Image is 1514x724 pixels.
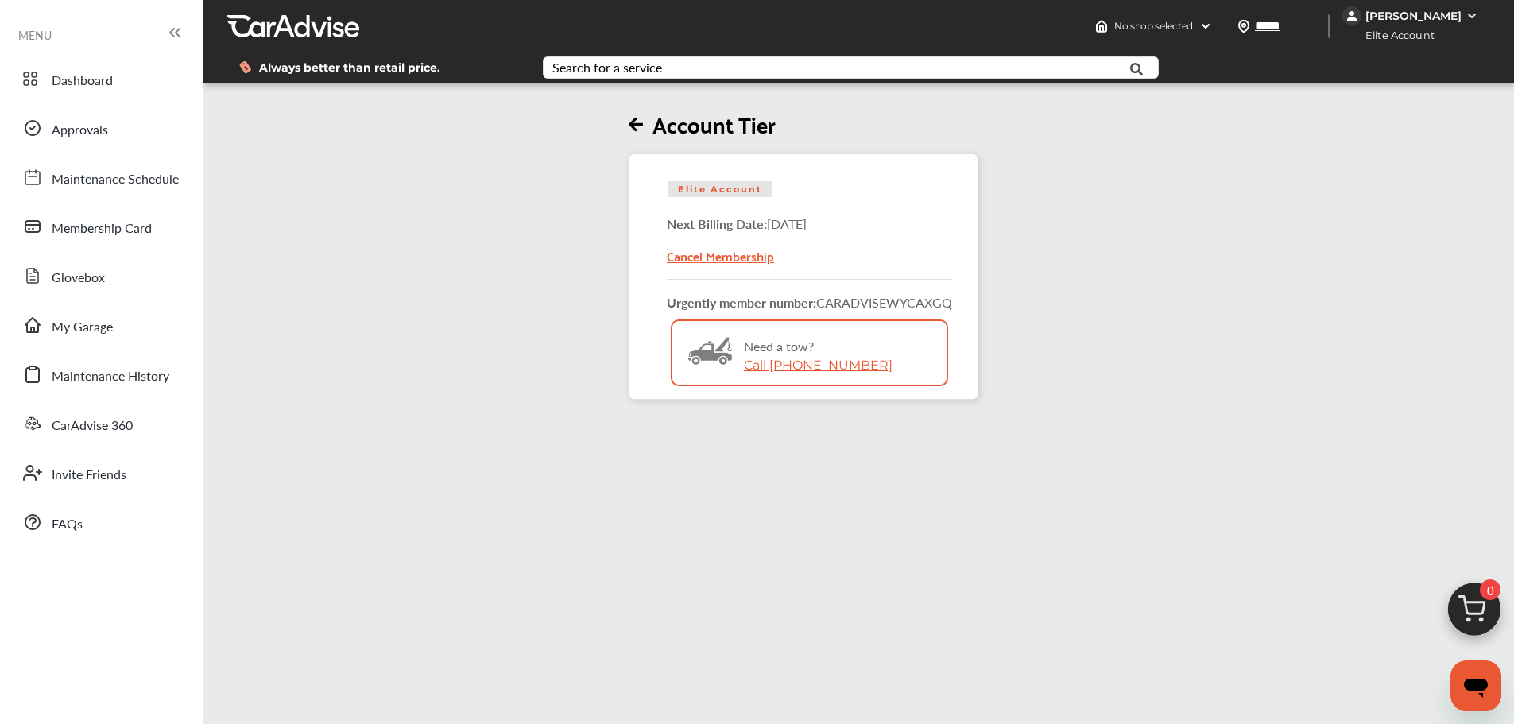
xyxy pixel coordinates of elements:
[52,268,105,288] span: Glovebox
[14,255,187,296] a: Glovebox
[14,206,187,247] a: Membership Card
[14,452,187,494] a: Invite Friends
[239,60,251,74] img: dollor_label_vector.a70140d1.svg
[18,29,52,41] span: MENU
[672,321,947,416] div: Need a tow?
[52,465,126,486] span: Invite Friends
[14,58,187,99] a: Dashboard
[1466,10,1478,22] img: WGsFRI8htEPBVLJbROoPRyZpYNWhNONpIPPETTm6eUC0GeLEiAAAAAElFTkSuQmCC
[52,219,152,239] span: Membership Card
[1365,9,1462,23] div: [PERSON_NAME]
[52,514,83,535] span: FAQs
[1342,6,1361,25] img: jVpblrzwTbfkPYzPPzSLxeg0AAAAASUVORK5CYII=
[1199,20,1212,33] img: header-down-arrow.9dd2ce7d.svg
[52,169,179,190] span: Maintenance Schedule
[52,416,133,436] span: CarAdvise 360
[1095,20,1108,33] img: header-home-logo.8d720a4f.svg
[667,293,816,312] strong: Urgently member number:
[14,403,187,444] a: CarAdvise 360
[552,61,662,74] div: Search for a service
[1436,575,1512,652] img: cart_icon.3d0951e8.svg
[668,181,772,197] span: Elite Account
[744,358,893,373] a: Call [PHONE_NUMBER]
[667,233,952,266] div: Cancel Membership
[52,366,169,387] span: Maintenance History
[14,501,187,543] a: FAQs
[1480,579,1500,600] span: 0
[1114,20,1193,33] span: No shop selected
[629,110,978,137] h2: Account Tier
[1328,14,1330,38] img: header-divider.bc55588e.svg
[52,317,113,338] span: My Garage
[816,293,952,312] span: CARADVISE WYCAXGQ
[1237,20,1250,33] img: location_vector.a44bc228.svg
[667,215,767,233] strong: Next Billing Date:
[14,304,187,346] a: My Garage
[14,157,187,198] a: Maintenance Schedule
[1344,27,1446,44] span: Elite Account
[14,107,187,149] a: Approvals
[52,120,108,141] span: Approvals
[14,354,187,395] a: Maintenance History
[52,71,113,91] span: Dashboard
[259,62,440,73] span: Always better than retail price.
[1450,660,1501,711] iframe: Button to launch messaging window
[767,215,807,233] span: [DATE]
